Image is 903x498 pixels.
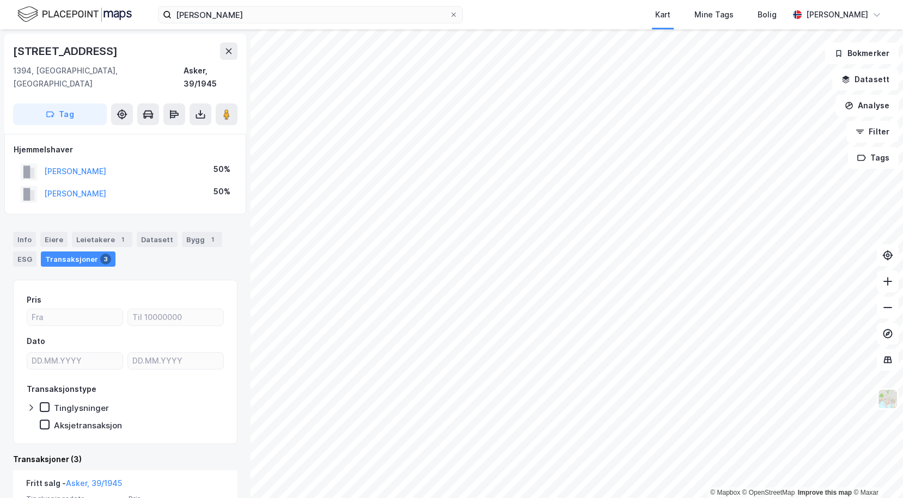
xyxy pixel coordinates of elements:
div: Transaksjonstype [27,383,96,396]
div: Fritt salg - [26,477,122,494]
iframe: Chat Widget [849,446,903,498]
button: Tag [13,103,107,125]
button: Bokmerker [825,42,899,64]
a: Mapbox [710,489,740,496]
div: Transaksjoner (3) [13,453,237,466]
div: 1 [117,234,128,245]
div: Dato [27,335,45,348]
a: Asker, 39/1945 [66,478,122,488]
img: Z [877,389,898,409]
button: Filter [846,121,899,143]
div: [STREET_ADDRESS] [13,42,120,60]
button: Analyse [835,95,899,116]
div: Asker, 39/1945 [184,64,237,90]
input: DD.MM.YYYY [27,353,123,369]
div: ESG [13,251,36,267]
div: Datasett [137,232,178,247]
div: 50% [213,185,230,198]
div: Transaksjoner [41,251,115,267]
div: Kart [655,8,670,21]
div: Leietakere [72,232,132,247]
div: Bolig [758,8,777,21]
input: Til 10000000 [128,309,223,325]
input: Fra [27,309,123,325]
div: Info [13,232,36,247]
div: 1 [207,234,218,245]
div: Tinglysninger [54,403,109,413]
button: Tags [848,147,899,169]
img: logo.f888ab2527a4732fd821a326f86c7f29.svg [17,5,132,24]
input: DD.MM.YYYY [128,353,223,369]
div: Mine Tags [694,8,734,21]
div: 3 [100,254,111,265]
div: [PERSON_NAME] [806,8,868,21]
button: Datasett [832,69,899,90]
input: Søk på adresse, matrikkel, gårdeiere, leietakere eller personer [172,7,449,23]
div: 1394, [GEOGRAPHIC_DATA], [GEOGRAPHIC_DATA] [13,64,184,90]
a: OpenStreetMap [742,489,795,496]
div: 50% [213,163,230,176]
div: Pris [27,293,41,306]
a: Improve this map [798,489,852,496]
div: Hjemmelshaver [14,143,237,156]
div: Bygg [182,232,222,247]
div: Eiere [40,232,68,247]
div: Aksjetransaksjon [54,420,122,431]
